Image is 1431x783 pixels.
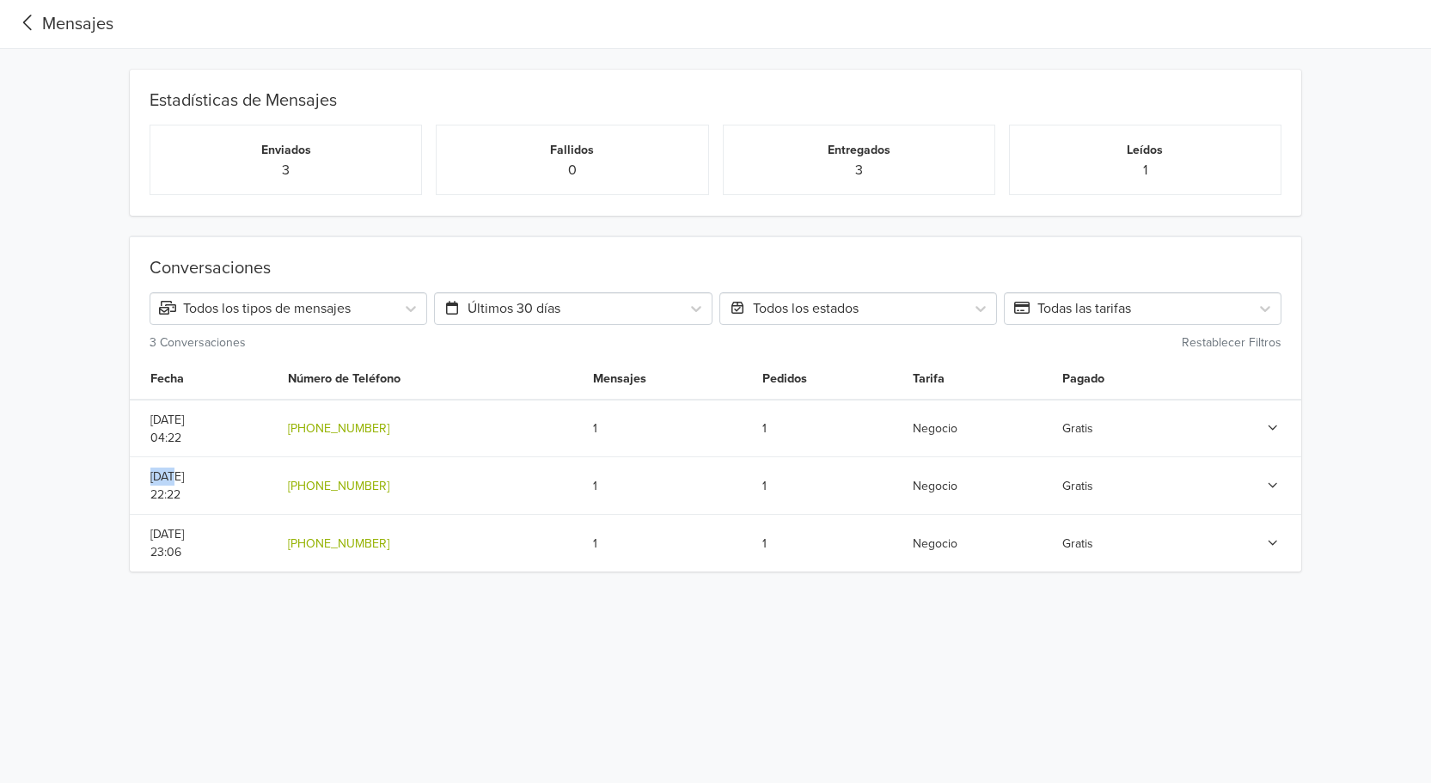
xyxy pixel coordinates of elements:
span: [DATE] 23:06 [150,527,184,560]
td: 1 [752,515,902,572]
th: Mensajes [583,359,752,400]
a: [PHONE_NUMBER] [288,536,389,551]
p: 3 [164,160,407,180]
a: [PHONE_NUMBER] [288,421,389,436]
span: Todos los tipos de mensajes [159,300,351,317]
td: 1 [583,400,752,457]
span: Negocio [913,421,957,436]
div: Conversaciones [150,258,1281,285]
span: [DATE] 22:22 [150,469,184,502]
td: 1 [583,515,752,572]
span: Negocio [913,479,957,493]
th: Pedidos [752,359,902,400]
small: Entregados [828,143,890,157]
small: Fallidos [550,143,594,157]
span: Gratis [1062,479,1093,493]
small: Restablecer Filtros [1182,335,1281,350]
p: 3 [737,160,981,180]
small: Enviados [261,143,311,157]
small: Leídos [1127,143,1163,157]
div: Estadísticas de Mensajes [143,70,1288,118]
th: Fecha [130,359,278,400]
td: 1 [752,400,902,457]
th: Tarifa [902,359,1052,400]
span: [DATE] 04:22 [150,413,184,445]
td: 1 [752,457,902,515]
span: Últimos 30 días [443,300,560,317]
span: Todos los estados [729,300,859,317]
p: 1 [1024,160,1267,180]
td: 1 [583,457,752,515]
th: Número de Teléfono [278,359,583,400]
a: [PHONE_NUMBER] [288,479,389,493]
span: Negocio [913,536,957,551]
th: Pagado [1052,359,1196,400]
a: Mensajes [14,11,113,37]
span: Gratis [1062,421,1093,436]
p: 0 [450,160,694,180]
span: Gratis [1062,536,1093,551]
span: Todas las tarifas [1013,300,1131,317]
small: 3 Conversaciones [150,335,246,350]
